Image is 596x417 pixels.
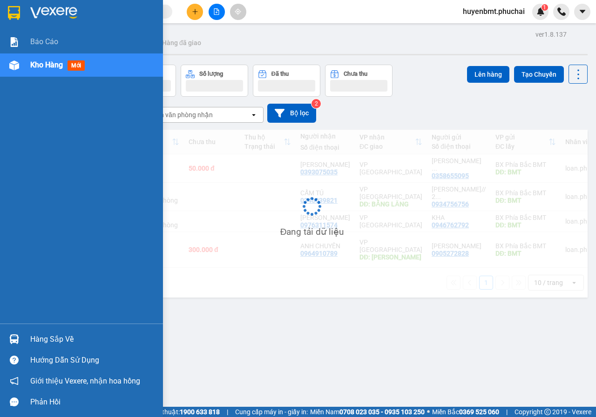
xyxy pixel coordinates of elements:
[10,397,19,406] span: message
[213,8,220,15] span: file-add
[578,7,587,16] span: caret-down
[149,110,213,119] div: Chọn văn phòng nhận
[30,36,58,47] span: Báo cáo
[467,66,509,83] button: Lên hàng
[30,395,156,409] div: Phản hồi
[30,332,156,346] div: Hàng sắp về
[271,71,289,77] div: Đã thu
[209,4,225,20] button: file-add
[9,60,19,70] img: warehouse-icon
[180,408,220,416] strong: 1900 633 818
[9,37,19,47] img: solution-icon
[181,65,248,97] button: Số lượng
[543,4,546,11] span: 1
[8,6,20,20] img: logo-vxr
[310,407,425,417] span: Miền Nam
[344,71,367,77] div: Chưa thu
[280,225,344,239] div: Đang tải dữ liệu
[230,4,246,20] button: aim
[459,408,499,416] strong: 0369 525 060
[30,375,140,387] span: Giới thiệu Vexere, nhận hoa hồng
[557,7,566,16] img: phone-icon
[455,6,532,17] span: huyenbmt.phuchai
[312,99,321,108] sup: 2
[235,407,308,417] span: Cung cấp máy in - giấy in:
[30,353,156,367] div: Hướng dẫn sử dụng
[10,377,19,385] span: notification
[134,407,220,417] span: Hỗ trợ kỹ thuật:
[427,410,430,414] span: ⚪️
[10,356,19,364] span: question-circle
[253,65,320,97] button: Đã thu
[267,104,316,123] button: Bộ lọc
[432,407,499,417] span: Miền Bắc
[155,32,209,54] button: Hàng đã giao
[574,4,590,20] button: caret-down
[514,66,564,83] button: Tạo Chuyến
[235,8,241,15] span: aim
[506,407,508,417] span: |
[9,334,19,344] img: warehouse-icon
[536,7,545,16] img: icon-new-feature
[227,407,228,417] span: |
[30,60,63,69] span: Kho hàng
[68,60,85,71] span: mới
[199,71,223,77] div: Số lượng
[542,4,548,11] sup: 1
[250,111,257,119] svg: open
[544,409,551,415] span: copyright
[325,65,393,97] button: Chưa thu
[535,29,567,40] div: ver 1.8.137
[339,408,425,416] strong: 0708 023 035 - 0935 103 250
[187,4,203,20] button: plus
[192,8,198,15] span: plus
